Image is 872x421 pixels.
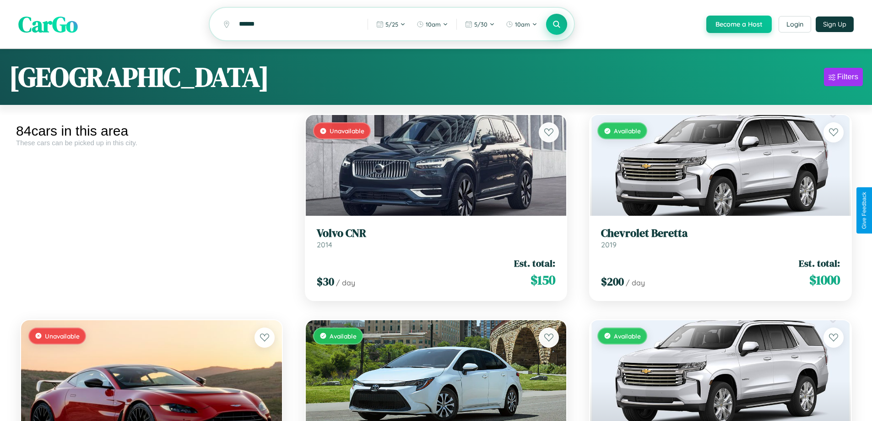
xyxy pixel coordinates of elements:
[18,9,78,39] span: CarGo
[706,16,772,33] button: Become a Host
[330,127,364,135] span: Unavailable
[474,21,487,28] span: 5 / 30
[601,227,840,249] a: Chevrolet Beretta2019
[385,21,398,28] span: 5 / 25
[45,332,80,340] span: Unavailable
[426,21,441,28] span: 10am
[614,332,641,340] span: Available
[799,257,840,270] span: Est. total:
[372,17,410,32] button: 5/25
[330,332,357,340] span: Available
[16,139,287,147] div: These cars can be picked up in this city.
[16,123,287,139] div: 84 cars in this area
[412,17,453,32] button: 10am
[614,127,641,135] span: Available
[317,240,332,249] span: 2014
[626,278,645,287] span: / day
[514,257,555,270] span: Est. total:
[837,72,858,82] div: Filters
[601,240,617,249] span: 2019
[515,21,530,28] span: 10am
[317,274,334,289] span: $ 30
[809,271,840,289] span: $ 1000
[601,227,840,240] h3: Chevrolet Beretta
[460,17,499,32] button: 5/30
[601,274,624,289] span: $ 200
[531,271,555,289] span: $ 150
[824,68,863,86] button: Filters
[336,278,355,287] span: / day
[816,16,854,32] button: Sign Up
[317,227,556,249] a: Volvo CNR2014
[9,58,269,96] h1: [GEOGRAPHIC_DATA]
[317,227,556,240] h3: Volvo CNR
[861,192,867,229] div: Give Feedback
[501,17,542,32] button: 10am
[779,16,811,33] button: Login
